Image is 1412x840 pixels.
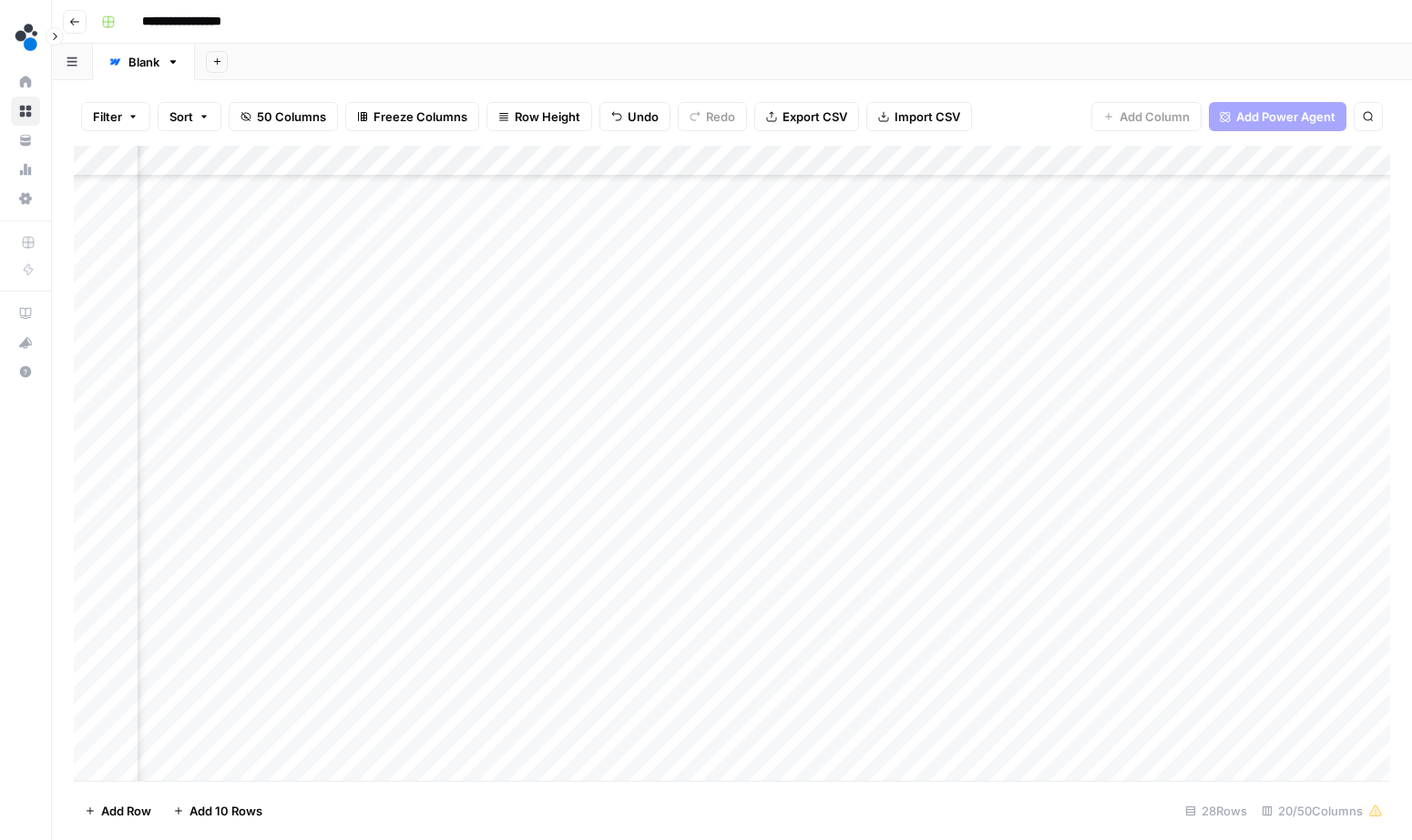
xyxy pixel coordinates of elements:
[101,802,151,820] span: Add Row
[515,108,580,126] span: Row Height
[93,44,195,80] a: Blank
[169,108,193,126] span: Sort
[11,357,40,386] button: Help + Support
[486,102,592,131] button: Row Height
[11,184,40,213] a: Settings
[866,102,972,131] button: Import CSV
[11,126,40,155] a: Your Data
[11,15,40,60] button: Workspace: spot.ai
[11,328,40,357] button: What's new?
[345,102,479,131] button: Freeze Columns
[74,796,162,825] button: Add Row
[11,67,40,97] a: Home
[628,108,659,126] span: Undo
[373,108,467,126] span: Freeze Columns
[189,802,262,820] span: Add 10 Rows
[783,108,847,126] span: Export CSV
[1254,796,1390,825] div: 20/50 Columns
[93,108,122,126] span: Filter
[257,108,326,126] span: 50 Columns
[1120,108,1190,126] span: Add Column
[895,108,960,126] span: Import CSV
[11,299,40,328] a: AirOps Academy
[678,102,747,131] button: Redo
[754,102,859,131] button: Export CSV
[158,102,221,131] button: Sort
[11,155,40,184] a: Usage
[12,329,39,356] div: What's new?
[706,108,735,126] span: Redo
[81,102,150,131] button: Filter
[1091,102,1202,131] button: Add Column
[11,97,40,126] a: Browse
[1236,108,1335,126] span: Add Power Agent
[229,102,338,131] button: 50 Columns
[1209,102,1346,131] button: Add Power Agent
[599,102,670,131] button: Undo
[162,796,273,825] button: Add 10 Rows
[1178,796,1254,825] div: 28 Rows
[11,21,44,54] img: spot.ai Logo
[128,53,159,71] div: Blank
